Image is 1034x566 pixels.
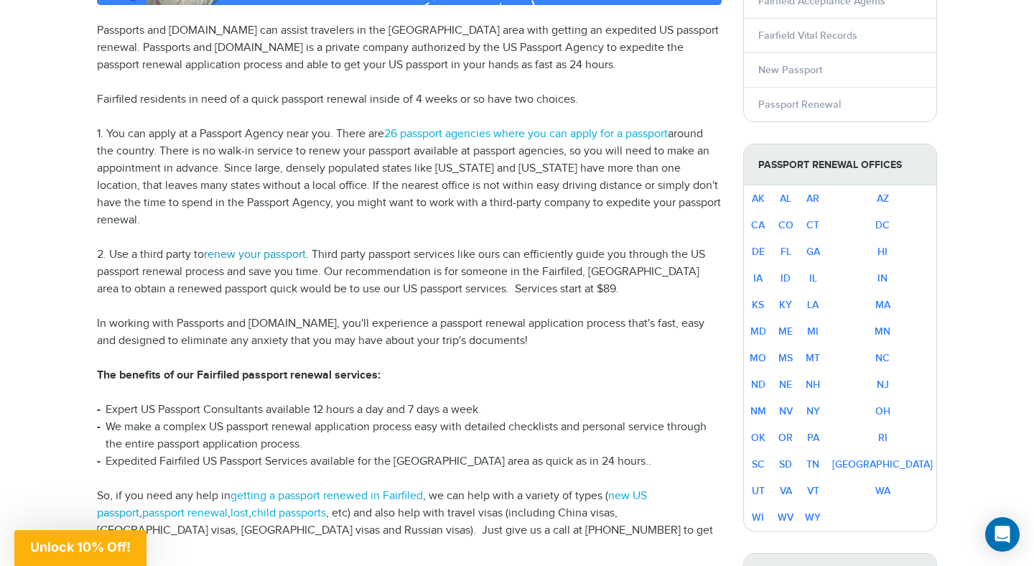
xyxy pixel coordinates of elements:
[832,458,933,470] a: [GEOGRAPHIC_DATA]
[877,192,889,205] a: AZ
[30,539,131,555] span: Unlock 10% Off!
[204,248,306,261] a: renew your passport
[758,29,857,42] a: Fairfield Vital Records
[751,432,765,444] a: OK
[781,246,791,258] a: FL
[806,405,820,417] a: NY
[875,405,890,417] a: OH
[877,272,888,284] a: IN
[807,299,819,311] a: LA
[750,405,766,417] a: NM
[384,127,668,141] a: 26 passport agencies where you can apply for a passport
[877,246,888,258] a: HI
[806,352,820,364] a: MT
[779,405,793,417] a: NV
[805,511,821,524] a: WY
[97,246,722,298] p: 2. Use a third party to . Third party passport services like ours can efficiently guide you throu...
[806,379,820,391] a: NH
[809,272,817,284] a: IL
[14,530,146,566] div: Unlock 10% Off!
[875,485,890,497] a: WA
[780,192,791,205] a: AL
[752,511,764,524] a: WI
[779,379,792,391] a: NE
[985,517,1020,552] div: Open Intercom Messenger
[142,506,228,520] a: passport renewal
[97,488,722,557] p: So, if you need any help in , we can help with a variety of types ( , , , , etc) and also help wi...
[875,219,890,231] a: DC
[752,246,765,258] a: DE
[750,325,766,338] a: MD
[97,315,722,350] p: In working with Passports and [DOMAIN_NAME], you'll experience a passport renewal application pro...
[97,453,722,470] li: Expedited Fairfiled US Passport Services available for the [GEOGRAPHIC_DATA] area as quick as in ...
[806,458,819,470] a: TN
[750,352,766,364] a: MO
[97,368,381,382] strong: The benefits of our Fairfiled passport renewal services:
[779,299,792,311] a: KY
[758,64,822,76] a: New Passport
[97,419,722,453] li: We make a complex US passport renewal application process easy with detailed checklists and perso...
[778,325,793,338] a: ME
[875,325,890,338] a: MN
[758,98,841,111] a: Passport Renewal
[97,489,647,520] a: new US passport
[778,432,793,444] a: OR
[744,144,936,185] strong: Passport Renewal Offices
[877,379,889,391] a: NJ
[807,432,819,444] a: PA
[230,489,423,503] a: getting a passport renewed in Fairfiled
[807,325,819,338] a: MI
[230,506,248,520] a: lost
[97,22,722,74] p: Passports and [DOMAIN_NAME] can assist travelers in the [GEOGRAPHIC_DATA] area with getting an ex...
[778,219,793,231] a: CO
[753,272,763,284] a: IA
[780,485,792,497] a: VA
[806,192,819,205] a: AR
[752,485,765,497] a: UT
[251,506,326,520] a: child passports
[751,219,765,231] a: CA
[778,511,793,524] a: WV
[779,458,792,470] a: SD
[806,246,820,258] a: GA
[875,299,890,311] a: MA
[781,272,791,284] a: ID
[752,299,764,311] a: KS
[97,126,722,229] p: 1. You can apply at a Passport Agency near you. There are around the country. There is no walk-in...
[752,458,765,470] a: SC
[875,352,890,364] a: NC
[806,219,819,231] a: CT
[807,485,819,497] a: VT
[778,352,793,364] a: MS
[752,192,765,205] a: AK
[97,91,722,108] p: Fairfiled residents in need of a quick passport renewal inside of 4 weeks or so have two choices.
[751,379,765,391] a: ND
[878,432,888,444] a: RI
[97,402,722,419] li: Expert US Passport Consultants available 12 hours a day and 7 days a week.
